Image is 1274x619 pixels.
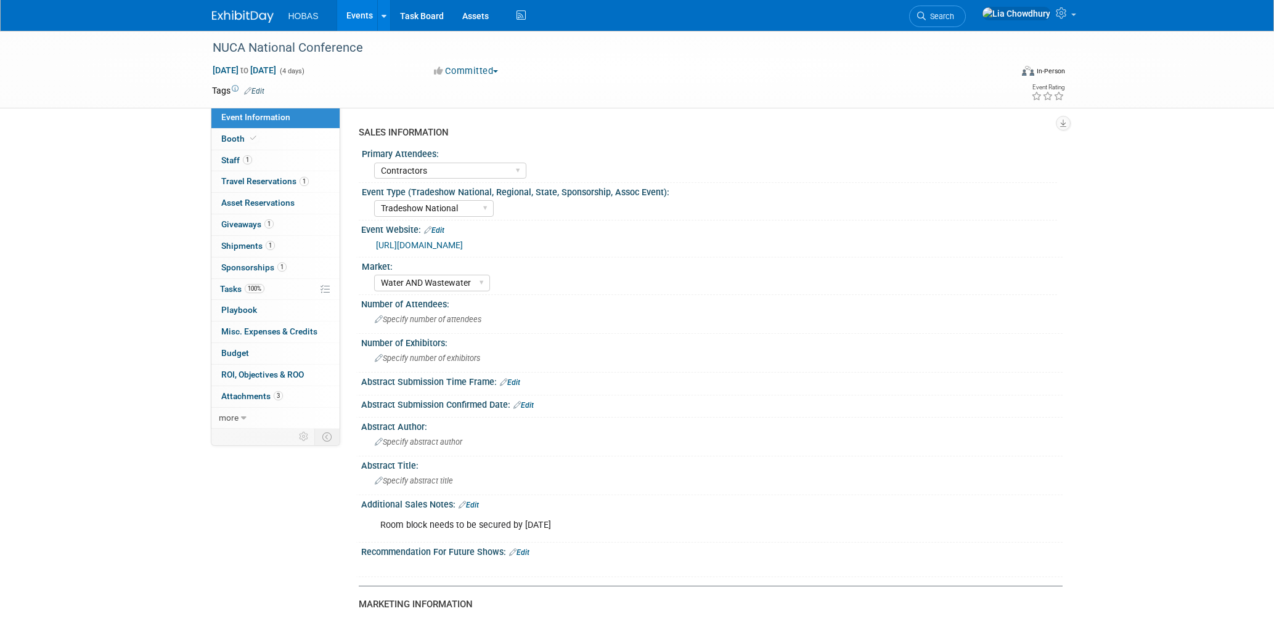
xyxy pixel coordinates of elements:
span: Shipments [221,241,275,251]
span: Specify abstract author [375,437,462,447]
div: Market: [362,257,1057,273]
a: Search [909,6,966,27]
i: Booth reservation complete [250,135,256,142]
div: Event Format [939,64,1066,83]
a: Edit [244,87,264,95]
button: Committed [430,65,503,78]
div: Abstract Title: [361,456,1063,472]
span: ROI, Objectives & ROO [221,370,304,379]
a: Tasks100% [211,279,340,300]
div: MARKETING INFORMATION [359,598,1053,611]
a: Budget [211,343,340,364]
div: Abstract Submission Time Frame: [361,373,1063,389]
span: 1 [300,177,309,186]
div: SALES INFORMATION [359,126,1053,139]
img: Lia Chowdhury [982,7,1051,20]
span: [DATE] [DATE] [212,65,277,76]
span: Staff [221,155,252,165]
td: Personalize Event Tab Strip [293,429,315,445]
span: Misc. Expenses & Credits [221,326,317,336]
span: Specify number of exhibitors [375,354,480,363]
span: Playbook [221,305,257,315]
div: Event Type (Tradeshow National, Regional, State, Sponsorship, Assoc Event): [362,183,1057,198]
span: 1 [264,219,274,229]
span: Search [926,12,954,21]
td: Toggle Event Tabs [314,429,340,445]
span: Travel Reservations [221,176,309,186]
span: Giveaways [221,219,274,229]
a: Misc. Expenses & Credits [211,322,340,342]
span: 1 [266,241,275,250]
span: Event Information [221,112,290,122]
span: Sponsorships [221,262,287,272]
span: Budget [221,348,249,358]
div: Abstract Submission Confirmed Date: [361,395,1063,411]
span: Booth [221,134,259,144]
div: Primary Attendees: [362,145,1057,160]
div: Number of Attendees: [361,295,1063,310]
a: Booth [211,129,340,150]
div: NUCA National Conference [208,37,993,59]
div: Abstract Author: [361,418,1063,433]
a: Event Information [211,107,340,128]
a: Attachments3 [211,386,340,407]
span: (4 days) [279,67,304,75]
img: Format-Inperson.png [1022,66,1034,76]
td: Tags [212,84,264,97]
div: Recommendation For Future Shows: [361,543,1063,559]
a: Asset Reservations [211,193,340,214]
a: ROI, Objectives & ROO [211,365,340,386]
img: ExhibitDay [212,10,274,23]
span: 3 [274,391,283,400]
a: Travel Reservations1 [211,171,340,192]
a: Sponsorships1 [211,257,340,278]
span: Asset Reservations [221,198,295,208]
span: 100% [245,284,264,293]
span: 1 [277,262,287,272]
div: Event Website: [361,220,1063,237]
a: Edit [424,226,444,235]
span: Tasks [220,284,264,294]
div: Number of Exhibitors: [361,334,1063,349]
span: more [219,413,239,423]
span: to [239,65,250,75]
a: [URL][DOMAIN_NAME] [376,240,463,250]
a: Edit [509,548,529,557]
div: Room block needs to be secured by [DATE] [372,513,927,538]
span: Attachments [221,391,283,401]
span: Specify abstract title [375,476,453,485]
span: 1 [243,155,252,164]
a: Staff1 [211,150,340,171]
div: Additional Sales Notes: [361,495,1063,511]
div: In-Person [1036,67,1065,76]
span: HOBAS [288,11,319,21]
a: Giveaways1 [211,214,340,235]
a: more [211,408,340,429]
a: Edit [459,501,479,509]
a: Edit [500,378,520,387]
a: Shipments1 [211,236,340,257]
div: Event Rating [1031,84,1064,91]
a: Playbook [211,300,340,321]
a: Edit [513,401,534,410]
span: Specify number of attendees [375,315,481,324]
